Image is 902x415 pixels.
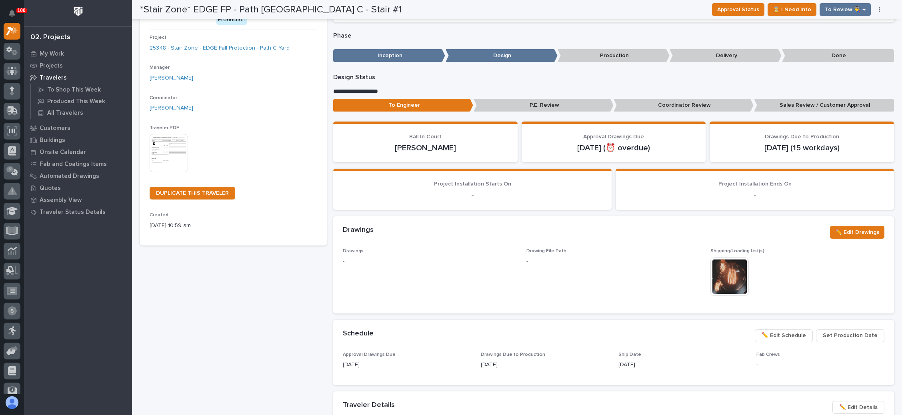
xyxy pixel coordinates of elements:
p: [PERSON_NAME] [343,143,508,153]
p: [DATE] [481,361,609,369]
p: - [343,257,517,266]
p: Coordinator Review [614,99,754,112]
p: - [526,257,528,266]
h2: Drawings [343,226,374,235]
p: [DATE] 10:59 am [150,221,317,230]
button: Set Production Date [816,329,884,342]
div: Notifications100 [10,10,20,22]
p: Travelers [40,74,67,82]
button: ✏️ Edit Schedule [755,329,813,342]
span: Drawing File Path [526,249,566,253]
span: Drawings Due to Production [481,352,545,357]
a: [PERSON_NAME] [150,74,193,82]
a: Automated Drawings [24,170,132,182]
span: Ball In Court [409,134,442,140]
p: [DATE] [343,361,471,369]
span: Created [150,213,168,217]
p: - [625,191,884,200]
button: Notifications [4,5,20,22]
button: ✏️ Edit Details [832,401,884,414]
p: To Engineer [333,99,473,112]
a: Fab and Coatings Items [24,158,132,170]
p: [DATE] [618,361,746,369]
a: Produced This Week [31,96,132,107]
span: Set Production Date [823,331,878,340]
p: Buildings [40,137,65,144]
span: Approval Drawings Due [343,352,396,357]
span: Ship Date [618,352,641,357]
p: Sales Review / Customer Approval [754,99,894,112]
p: Produced This Week [47,98,105,105]
a: Buildings [24,134,132,146]
span: Project Installation Ends On [718,181,792,187]
button: Approval Status [712,3,764,16]
img: Workspace Logo [71,4,86,19]
span: Coordinator [150,96,177,100]
p: P.E. Review [474,99,614,112]
a: Customers [24,122,132,134]
p: Assembly View [40,197,82,204]
p: Design Status [333,74,894,81]
span: Project Installation Starts On [434,181,511,187]
p: Production [558,49,670,62]
h2: Schedule [343,329,374,338]
a: To Shop This Week [31,84,132,95]
p: - [756,361,884,369]
p: Onsite Calendar [40,149,86,156]
p: [DATE] (15 workdays) [719,143,884,153]
span: Manager [150,65,170,70]
span: ⏳ I Need Info [773,5,811,14]
p: Automated Drawings [40,173,99,180]
a: Traveler Status Details [24,206,132,218]
p: Done [782,49,894,62]
p: Delivery [670,49,782,62]
button: users-avatar [4,394,20,411]
p: Fab and Coatings Items [40,161,107,168]
span: ✏️ Edit Drawings [835,227,879,237]
span: ✏️ Edit Schedule [762,331,806,340]
a: Projects [24,60,132,72]
a: [PERSON_NAME] [150,104,193,112]
span: Approval Status [717,5,759,14]
a: Quotes [24,182,132,194]
span: Shipping/Loading List(s) [710,249,764,253]
a: Assembly View [24,194,132,206]
a: All Travelers [31,107,132,118]
span: ✏️ Edit Details [839,403,878,412]
p: - [343,191,602,200]
button: ✏️ Edit Drawings [830,226,884,239]
span: DUPLICATE THIS TRAVELER [156,190,229,196]
button: ⏳ I Need Info [768,3,816,16]
p: [DATE] (⏰ overdue) [531,143,696,153]
p: Phase [333,32,894,40]
p: Traveler Status Details [40,209,106,216]
p: Projects [40,62,63,70]
a: 25348 - Stair Zone - EDGE Fall Protection - Path C Yard [150,44,290,52]
span: Fab Crews [756,352,780,357]
p: Customers [40,125,70,132]
span: Approval Drawings Due [583,134,644,140]
p: To Shop This Week [47,86,101,94]
div: 02. Projects [30,33,70,42]
a: My Work [24,48,132,60]
a: Travelers [24,72,132,84]
span: Drawings Due to Production [765,134,839,140]
p: Quotes [40,185,61,192]
h2: Traveler Details [343,401,395,410]
a: DUPLICATE THIS TRAVELER [150,187,235,200]
p: 100 [18,8,26,13]
p: Design [446,49,558,62]
div: Production [216,15,247,25]
a: Onsite Calendar [24,146,132,158]
p: Inception [333,49,445,62]
h2: *Stair Zone* EDGE FP - Path [GEOGRAPHIC_DATA] C - Stair #1 [140,4,402,16]
span: Drawings [343,249,364,253]
span: Project [150,35,166,40]
p: My Work [40,50,64,58]
p: All Travelers [47,110,83,117]
span: To Review 👨‍🏭 → [825,5,866,14]
span: Traveler PDF [150,126,179,130]
button: To Review 👨‍🏭 → [820,3,871,16]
